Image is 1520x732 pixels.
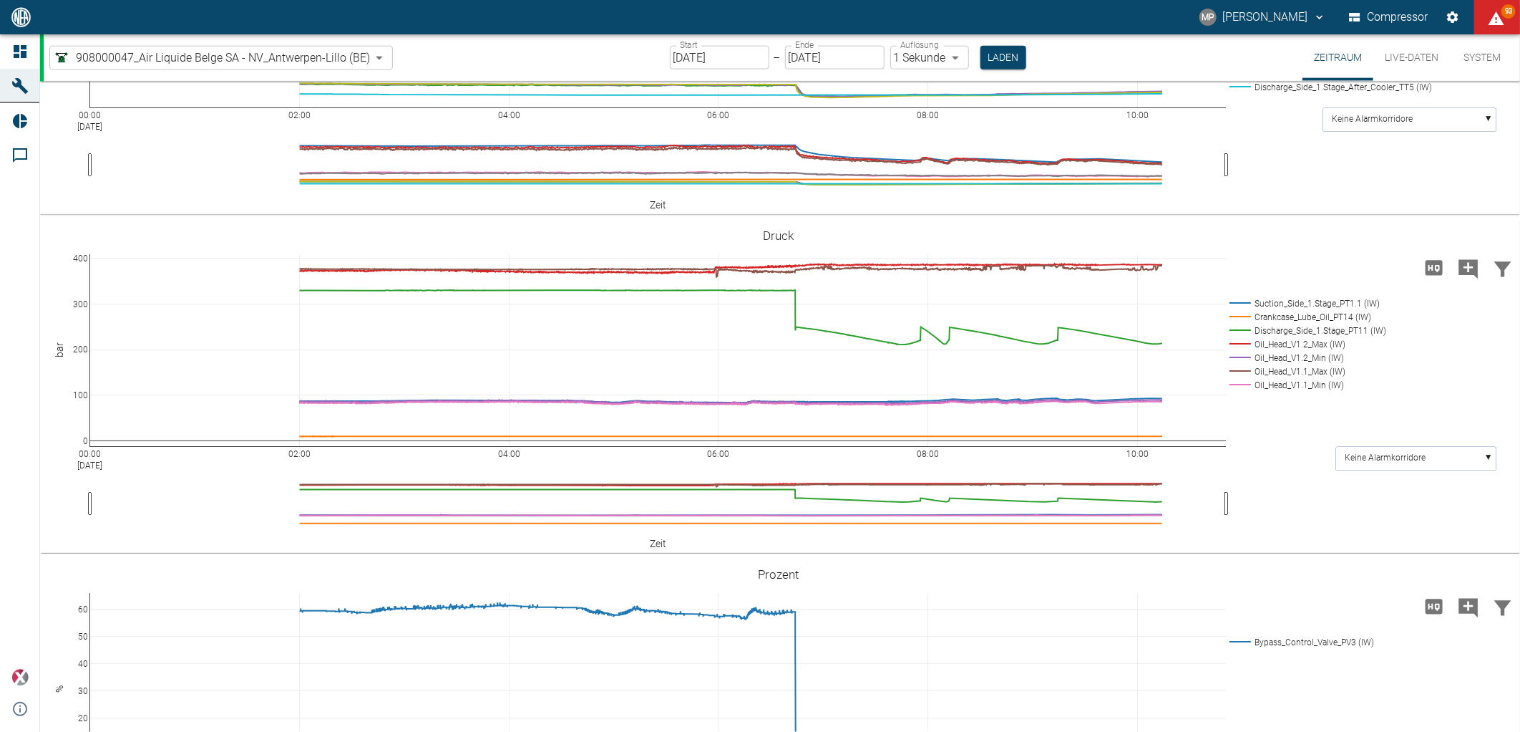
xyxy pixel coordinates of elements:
img: logo [10,7,32,27]
button: Daten filtern [1486,588,1520,625]
button: Einstellungen [1440,4,1466,30]
button: Zeitraum [1302,34,1373,81]
div: 1 Sekunde [890,46,969,69]
img: Xplore Logo [11,669,29,686]
label: Ende [795,39,814,52]
input: DD.MM.YYYY [785,46,885,69]
span: Hohe Auflösung [1417,599,1451,612]
button: marc.philipps@neac.de [1197,4,1328,30]
button: Live-Daten [1373,34,1450,81]
span: 93 [1501,4,1516,19]
span: Hohe Auflösung [1417,260,1451,274]
label: Start [680,39,698,52]
button: Daten filtern [1486,249,1520,286]
button: Kommentar hinzufügen [1451,588,1486,625]
span: 908000047_Air Liquide Belge SA - NV_Antwerpen-Lillo (BE) [76,49,370,66]
button: Laden [980,46,1026,69]
p: – [774,49,781,66]
text: Keine Alarmkorridore [1332,115,1413,125]
button: Compressor [1346,4,1431,30]
button: Kommentar hinzufügen [1451,249,1486,286]
a: 908000047_Air Liquide Belge SA - NV_Antwerpen-Lillo (BE) [53,49,370,67]
input: DD.MM.YYYY [670,46,769,69]
text: Keine Alarmkorridore [1345,453,1426,463]
div: MP [1199,9,1217,26]
button: System [1450,34,1514,81]
label: Auflösung [900,39,939,52]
